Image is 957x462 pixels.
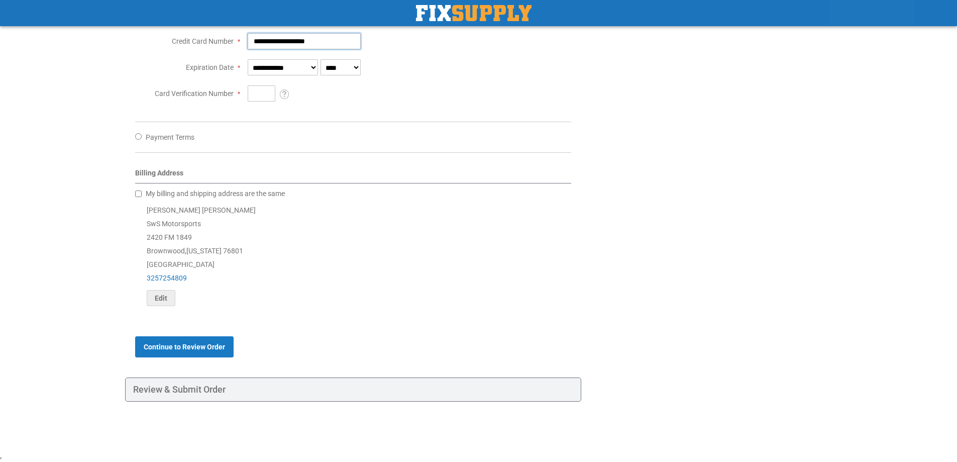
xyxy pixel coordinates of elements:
button: Edit [147,290,175,306]
a: store logo [416,5,531,21]
span: My billing and shipping address are the same [146,190,285,198]
span: Credit Card Number [172,37,234,45]
button: Continue to Review Order [135,336,234,357]
span: Edit [155,294,167,302]
span: [US_STATE] [186,247,222,255]
span: Card Verification Number [155,89,234,98]
div: [PERSON_NAME] [PERSON_NAME] SwS Motorsports 2420 FM 1849 Brownwood , 76801 [GEOGRAPHIC_DATA] [135,204,572,306]
a: 3257254809 [147,274,187,282]
img: Fix Industrial Supply [416,5,531,21]
div: Billing Address [135,168,572,183]
span: Continue to Review Order [144,343,225,351]
span: Expiration Date [186,63,234,71]
span: Payment Terms [146,133,194,141]
div: Review & Submit Order [125,378,582,402]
